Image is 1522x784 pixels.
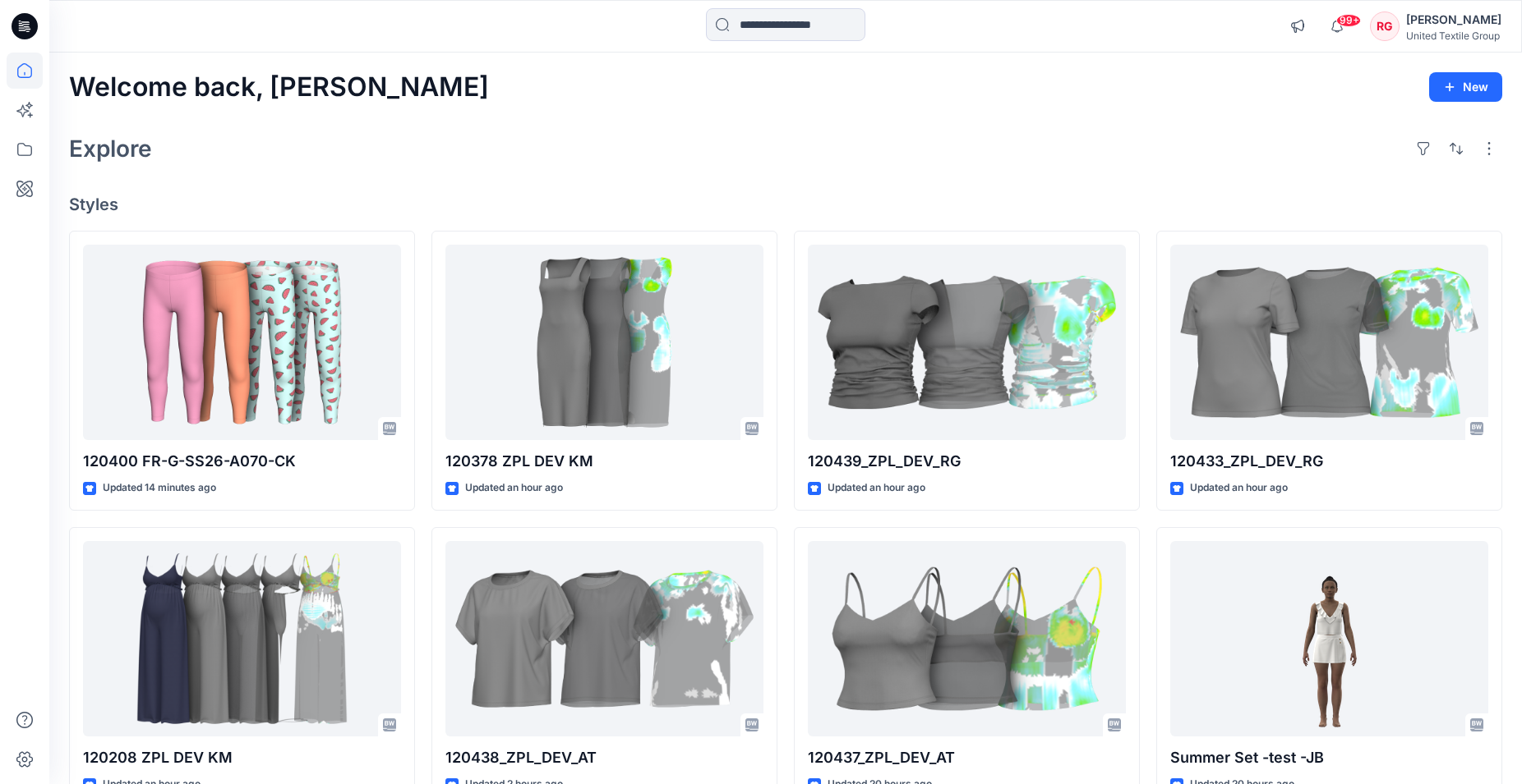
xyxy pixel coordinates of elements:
p: 120433_ZPL_DEV_RG [1170,450,1488,473]
p: 120208 ZPL DEV KM [83,746,401,769]
p: Updated an hour ago [828,479,925,497]
a: Summer Set -test -JB [1170,541,1488,737]
a: 120433_ZPL_DEV_RG [1170,245,1488,441]
div: United Textile Group [1406,30,1501,42]
p: Updated an hour ago [465,479,563,497]
p: Updated 14 minutes ago [103,479,216,497]
h2: Welcome back, [PERSON_NAME] [69,72,489,103]
p: 120400 FR-G-SS26-A070-CK [83,450,401,473]
a: 120400 FR-G-SS26-A070-CK [83,245,401,441]
a: 120208 ZPL DEV KM [83,541,401,737]
h4: Styles [69,195,1502,214]
a: 120438_ZPL_DEV_AT [445,541,763,737]
p: 120378 ZPL DEV KM [445,450,763,473]
a: 120437_ZPL_DEV_AT [808,541,1126,737]
div: [PERSON_NAME] [1406,10,1501,30]
p: 120439_ZPL_DEV_RG [808,450,1126,473]
h2: Explore [69,135,152,162]
div: RG [1370,11,1400,41]
p: Summer Set -test -JB [1170,746,1488,769]
a: 120378 ZPL DEV KM [445,245,763,441]
a: 120439_ZPL_DEV_RG [808,245,1126,441]
p: Updated an hour ago [1190,479,1288,497]
p: 120438_ZPL_DEV_AT [445,746,763,769]
button: New [1429,72,1502,102]
span: 99+ [1336,14,1361,27]
p: 120437_ZPL_DEV_AT [808,746,1126,769]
